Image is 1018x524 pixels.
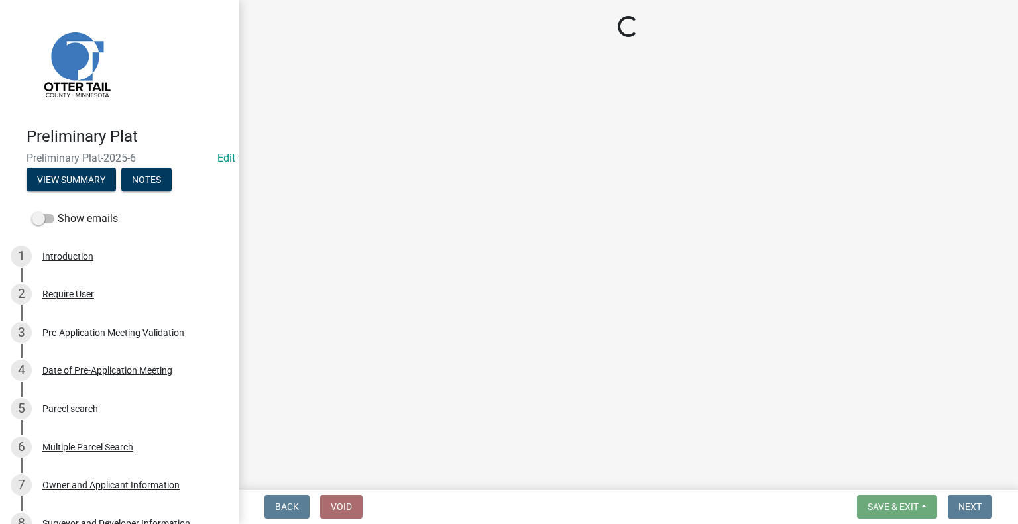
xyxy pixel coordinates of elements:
[11,246,32,267] div: 1
[121,168,172,191] button: Notes
[42,443,133,452] div: Multiple Parcel Search
[217,152,235,164] a: Edit
[42,480,180,490] div: Owner and Applicant Information
[958,501,982,512] span: Next
[264,495,310,519] button: Back
[11,284,32,305] div: 2
[42,289,94,299] div: Require User
[27,175,116,185] wm-modal-confirm: Summary
[27,168,116,191] button: View Summary
[11,437,32,458] div: 6
[948,495,992,519] button: Next
[42,366,172,375] div: Date of Pre-Application Meeting
[27,152,212,164] span: Preliminary Plat-2025-6
[42,252,93,261] div: Introduction
[11,398,32,419] div: 5
[27,127,228,146] h4: Preliminary Plat
[275,501,299,512] span: Back
[857,495,937,519] button: Save & Exit
[27,14,126,113] img: Otter Tail County, Minnesota
[11,360,32,381] div: 4
[11,322,32,343] div: 3
[868,501,919,512] span: Save & Exit
[217,152,235,164] wm-modal-confirm: Edit Application Number
[121,175,172,185] wm-modal-confirm: Notes
[320,495,363,519] button: Void
[11,474,32,496] div: 7
[32,211,118,227] label: Show emails
[42,404,98,413] div: Parcel search
[42,328,184,337] div: Pre-Application Meeting Validation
